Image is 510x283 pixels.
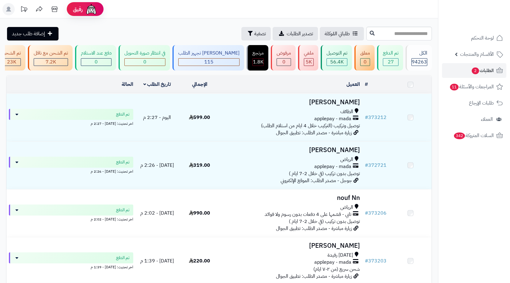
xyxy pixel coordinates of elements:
[450,84,459,90] span: 11
[365,257,368,265] span: #
[442,63,506,78] a: الطلبات2
[365,114,387,121] a: #373212
[122,81,133,88] a: الحالة
[74,45,117,71] a: دفع عند الاستلام 0
[304,59,313,66] div: 4954
[270,45,297,71] a: مرفوض 0
[265,211,351,218] span: تابي - قسّمها على 4 دفعات بدون رسوم ولا فوائد
[442,31,506,45] a: لوحة التحكم
[116,207,130,213] span: تم الدفع
[282,58,285,66] span: 0
[314,259,351,266] span: applepay - mada
[277,50,291,57] div: مرفوض
[365,81,368,88] a: #
[449,82,494,91] span: المراجعات والأسئلة
[313,266,360,273] span: شحن سريع (من ٢-٧ ايام)
[460,50,494,59] span: الأقسام والمنتجات
[361,59,370,66] div: 0
[140,209,174,217] span: [DATE] - 2:02 م
[364,58,367,66] span: 0
[81,50,111,57] div: دفع عند الاستلام
[34,59,68,66] div: 7223
[442,79,506,94] a: المراجعات والأسئلة11
[223,242,360,249] h3: [PERSON_NAME]
[388,58,394,66] span: 27
[9,216,133,222] div: اخر تحديث: [DATE] - 2:02 م
[16,3,32,17] a: تحديثات المنصة
[189,162,210,169] span: 319.00
[365,114,368,121] span: #
[34,50,68,57] div: تم الشحن مع ناقل
[365,162,368,169] span: #
[325,30,350,37] span: طلباتي المُوكلة
[12,30,45,37] span: إضافة طلب جديد
[252,50,264,57] div: مرتجع
[253,59,263,66] div: 1806
[454,132,465,139] span: 342
[404,45,433,71] a: الكل94263
[481,115,493,124] span: العملاء
[287,30,313,37] span: تصدير الطلبات
[189,114,210,121] span: 599.00
[171,45,245,71] a: [PERSON_NAME] تجهيز الطلب 115
[223,99,360,106] h3: [PERSON_NAME]
[314,163,351,170] span: applepay - mada
[340,204,353,211] span: الرياض
[192,81,207,88] a: الإجمالي
[116,159,130,165] span: تم الدفع
[223,147,360,154] h3: [PERSON_NAME]
[471,66,494,75] span: الطلبات
[116,255,130,261] span: تم الدفع
[365,209,368,217] span: #
[81,59,111,66] div: 0
[289,218,360,225] span: توصيل بدون تركيب (في خلال 2-7 ايام )
[365,162,387,169] a: #372721
[117,45,171,71] a: في انتظار صورة التحويل 0
[204,58,213,66] span: 115
[73,6,83,13] span: رفيق
[360,50,370,57] div: معلق
[276,129,352,136] span: زيارة مباشرة - مصدر الطلب: تطبيق الجوال
[27,45,74,71] a: تم الشحن مع ناقل 7.2K
[468,16,504,29] img: logo-2.png
[340,108,353,115] span: الطائف
[189,209,210,217] span: 990.00
[9,120,133,126] div: اخر تحديث: [DATE] - 2:27 م
[383,50,399,57] div: تم الدفع
[140,162,174,169] span: [DATE] - 2:26 م
[7,58,16,66] span: 23K
[143,81,171,88] a: تاريخ الطلب
[314,115,351,122] span: applepay - mada
[245,45,270,71] a: مرتجع 1.8K
[365,257,387,265] a: #373203
[281,177,352,184] span: جوجل - مصدر الطلب: الموقع الإلكتروني
[140,257,174,265] span: [DATE] - 1:39 م
[276,273,352,280] span: زيارة مباشرة - مصدر الطلب: تطبيق الجوال
[223,194,360,201] h3: nouf Nn
[453,131,494,140] span: السلات المتروكة
[319,45,353,71] a: تم التوصيل 56.4K
[365,209,387,217] a: #373206
[340,156,353,163] span: الرياض
[304,50,314,57] div: ملغي
[9,168,133,174] div: اخر تحديث: [DATE] - 2:26 م
[289,170,360,177] span: توصيل بدون تركيب (في خلال 2-7 ايام )
[442,128,506,143] a: السلات المتروكة342
[353,45,376,71] a: معلق 0
[277,59,291,66] div: 0
[376,45,404,71] a: تم الدفع 27
[442,112,506,127] a: العملاء
[9,263,133,270] div: اخر تحديث: [DATE] - 1:39 م
[306,58,312,66] span: 5K
[276,225,352,232] span: زيارة مباشرة - مصدر الطلب: تطبيق الجوال
[442,96,506,110] a: طلبات الإرجاع
[46,58,56,66] span: 7.2K
[330,58,344,66] span: 56.4K
[471,34,494,42] span: لوحة التحكم
[241,27,271,40] button: تصفية
[116,111,130,117] span: تم الدفع
[124,50,165,57] div: في انتظار صورة التحويل
[85,3,97,15] img: ai-face.png
[261,122,360,129] span: توصيل وتركيب (التركيب خلال 4 ايام من استلام الطلب)
[273,27,318,40] a: تصدير الطلبات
